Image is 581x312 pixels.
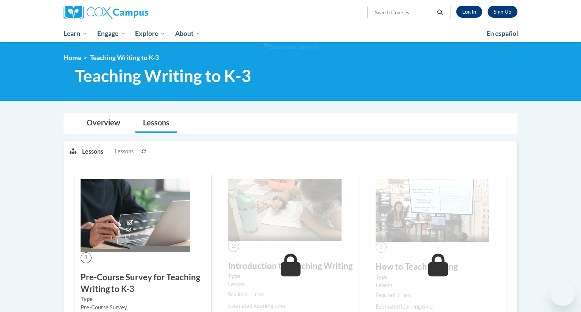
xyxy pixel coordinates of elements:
a: En español [482,26,523,42]
div: Estimated learning time: [228,302,353,310]
a: Engage [92,25,130,42]
span: 1 [81,252,92,263]
img: Course Image [376,179,489,242]
a: About [170,25,206,42]
img: Course Image [228,179,342,241]
span: new [255,292,264,297]
span: 3 [376,242,387,253]
i:  [437,10,444,15]
a: Home [64,54,81,62]
span: En español [486,29,518,37]
span: Engage [97,29,126,38]
div: Lesson [228,280,353,289]
img: Cox Campus [64,6,148,19]
button: Search [435,8,446,17]
span: new [402,292,412,298]
a: Log In [456,6,482,18]
a: Register [488,6,517,18]
span: Lessons [115,147,134,156]
div: Pre-Course Survey [81,303,205,312]
span: Required [228,292,247,297]
img: Section background [264,43,317,51]
img: Course Image [81,179,190,252]
div: Estimated learning time: [376,303,500,311]
label: Type [376,273,500,281]
p: Lessons [82,147,103,156]
a: Cox Campus [64,6,207,19]
h3: Introduction to Teaching Writing [228,260,353,272]
iframe: Button to launch messaging window [551,282,575,306]
input: Search Courses [374,8,435,17]
h3: Pre-Course Survey for Teaching Writing to K-3 [81,272,205,295]
label: Type [228,272,353,280]
div: Main menu [52,25,529,42]
label: Type [81,295,205,303]
a: Explore [130,25,170,42]
div: Lesson [376,281,500,289]
h3: How to Teach Writing [376,261,500,273]
span: | [250,292,252,297]
span: Teaching Writing to K-3 [75,66,251,86]
a: Lessons [135,113,177,133]
span: Teaching Writing to K-3 [90,54,159,62]
a: Overview [79,113,128,133]
a: Learn [59,25,92,42]
span: Explore [135,29,165,38]
span: | [398,292,399,298]
span: About [175,29,201,38]
span: 2 [228,241,239,252]
span: Required [376,292,395,298]
span: Learn [64,29,87,38]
